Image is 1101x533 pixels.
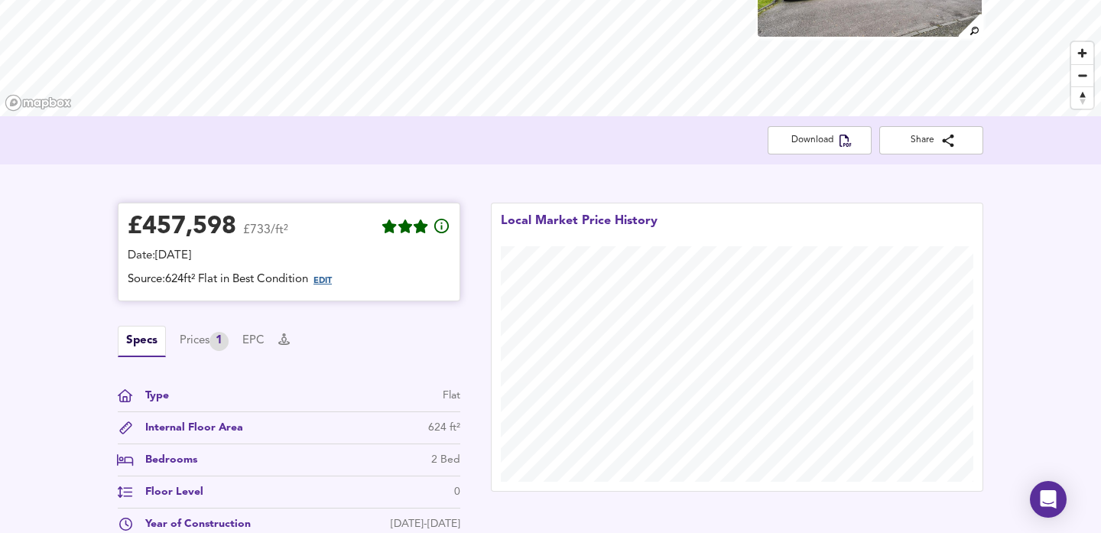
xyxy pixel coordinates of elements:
div: 0 [454,484,460,500]
span: £733/ft² [243,224,288,246]
div: Local Market Price History [501,213,658,246]
span: Zoom out [1071,65,1093,86]
div: Floor Level [133,484,203,500]
div: £ 457,598 [128,216,236,239]
button: Zoom in [1071,42,1093,64]
button: EPC [242,333,265,349]
div: Prices [180,332,229,351]
img: search [956,12,983,39]
div: Bedrooms [133,452,197,468]
button: Zoom out [1071,64,1093,86]
span: EDIT [313,277,332,285]
div: Year of Construction [133,516,251,532]
span: Reset bearing to north [1071,87,1093,109]
div: Source: 624ft² Flat in Best Condition [128,271,450,291]
div: Type [133,388,169,404]
button: Reset bearing to north [1071,86,1093,109]
button: Specs [118,326,166,357]
span: Share [892,132,971,148]
div: Flat [443,388,460,404]
div: Open Intercom Messenger [1030,481,1067,518]
a: Mapbox homepage [5,94,72,112]
div: 2 Bed [431,452,460,468]
button: Share [879,126,983,154]
button: Prices1 [180,332,229,351]
div: Internal Floor Area [133,420,243,436]
div: 1 [209,332,229,351]
div: Date: [DATE] [128,248,450,265]
div: [DATE]-[DATE] [391,516,460,532]
div: 624 ft² [428,420,460,436]
span: Download [780,132,859,148]
button: Download [768,126,872,154]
